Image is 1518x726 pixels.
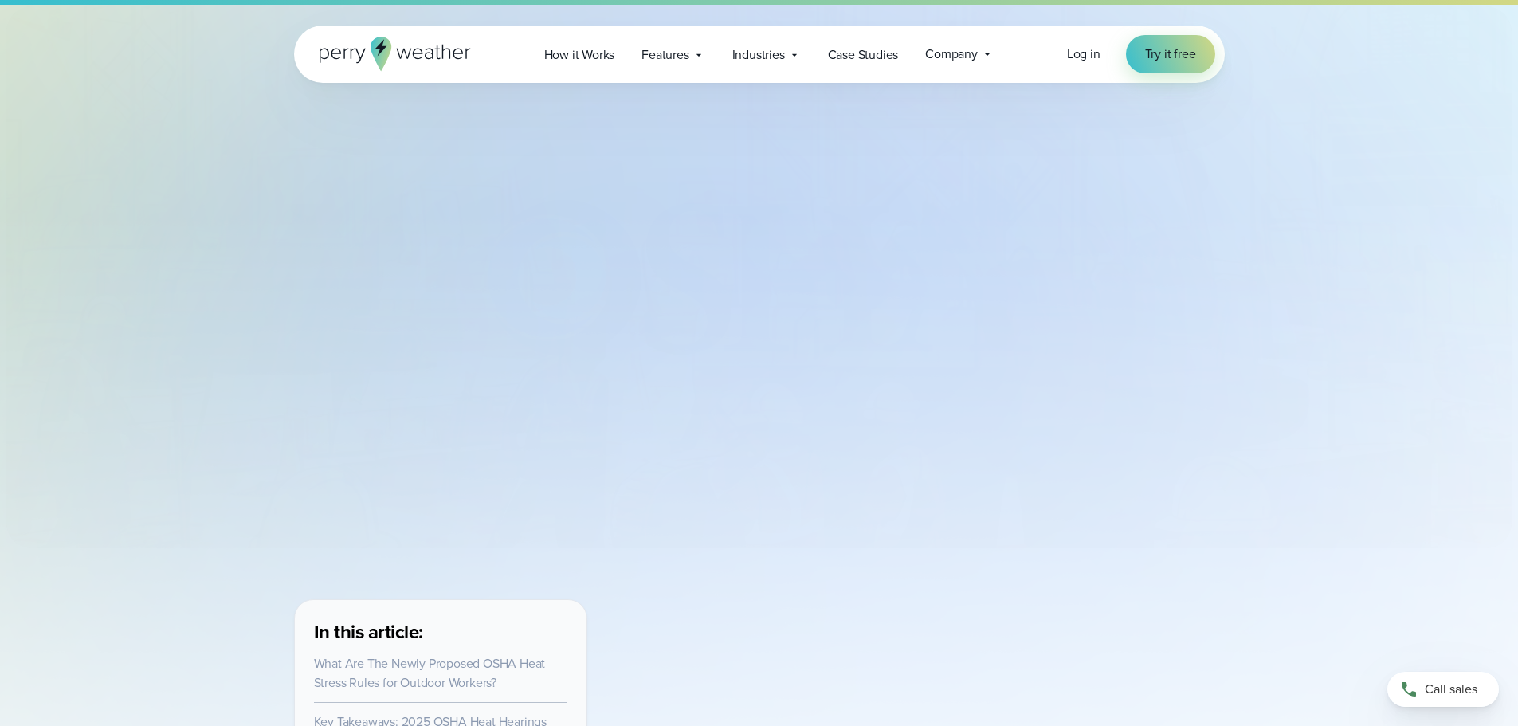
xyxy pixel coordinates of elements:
[925,45,978,64] span: Company
[544,45,615,65] span: How it Works
[314,619,567,645] h3: In this article:
[1425,680,1477,699] span: Call sales
[1387,672,1499,707] a: Call sales
[531,38,629,71] a: How it Works
[314,654,546,692] a: What Are The Newly Proposed OSHA Heat Stress Rules for Outdoor Workers?
[1145,45,1196,64] span: Try it free
[732,45,785,65] span: Industries
[1067,45,1100,63] span: Log in
[1067,45,1100,64] a: Log in
[828,45,899,65] span: Case Studies
[1126,35,1215,73] a: Try it free
[814,38,912,71] a: Case Studies
[641,45,688,65] span: Features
